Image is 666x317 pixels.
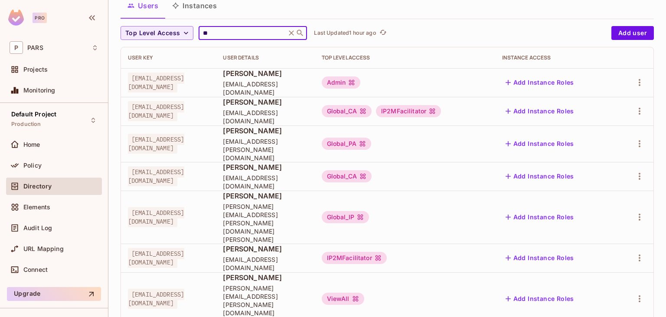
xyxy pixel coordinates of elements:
[125,28,180,39] span: Top Level Access
[128,54,209,61] div: User Key
[128,73,184,92] span: [EMAIL_ADDRESS][DOMAIN_NAME]
[23,225,52,231] span: Audit Log
[223,54,307,61] div: User Details
[322,252,387,264] div: IP2MFacilitator
[314,30,376,36] p: Last Updated 1 hour ago
[23,87,55,94] span: Monitoring
[322,170,372,182] div: Global_CA
[223,191,307,201] span: [PERSON_NAME]
[11,111,56,118] span: Default Project
[223,174,307,190] span: [EMAIL_ADDRESS][DOMAIN_NAME]
[23,66,48,73] span: Projects
[23,183,52,190] span: Directory
[502,104,578,118] button: Add Instance Roles
[128,166,184,186] span: [EMAIL_ADDRESS][DOMAIN_NAME]
[379,29,387,37] span: refresh
[128,134,184,154] span: [EMAIL_ADDRESS][DOMAIN_NAME]
[502,251,578,265] button: Add Instance Roles
[502,76,578,89] button: Add Instance Roles
[223,202,307,244] span: [PERSON_NAME][EMAIL_ADDRESS][PERSON_NAME][DOMAIN_NAME][PERSON_NAME]
[223,273,307,282] span: [PERSON_NAME]
[223,255,307,272] span: [EMAIL_ADDRESS][DOMAIN_NAME]
[223,97,307,107] span: [PERSON_NAME]
[322,54,488,61] div: Top Level Access
[23,266,48,273] span: Connect
[322,76,361,89] div: Admin
[11,121,41,128] span: Production
[502,210,578,224] button: Add Instance Roles
[128,101,184,121] span: [EMAIL_ADDRESS][DOMAIN_NAME]
[502,137,578,151] button: Add Instance Roles
[376,28,388,38] span: Click to refresh data
[502,169,578,183] button: Add Instance Roles
[378,28,388,38] button: refresh
[376,105,441,117] div: IP2MFacilitator
[322,138,371,150] div: Global_PA
[121,26,193,40] button: Top Level Access
[223,162,307,172] span: [PERSON_NAME]
[23,162,42,169] span: Policy
[27,44,43,51] span: Workspace: PARS
[223,80,307,96] span: [EMAIL_ADDRESS][DOMAIN_NAME]
[23,141,40,148] span: Home
[33,13,47,23] div: Pro
[23,204,50,211] span: Elements
[611,26,654,40] button: Add user
[8,10,24,26] img: SReyMgAAAABJRU5ErkJggg==
[10,41,23,54] span: P
[502,54,609,61] div: Instance Access
[322,211,369,223] div: Global_IP
[223,244,307,254] span: [PERSON_NAME]
[23,245,64,252] span: URL Mapping
[223,109,307,125] span: [EMAIL_ADDRESS][DOMAIN_NAME]
[223,137,307,162] span: [EMAIL_ADDRESS][PERSON_NAME][DOMAIN_NAME]
[7,287,101,301] button: Upgrade
[128,248,184,268] span: [EMAIL_ADDRESS][DOMAIN_NAME]
[223,126,307,135] span: [PERSON_NAME]
[502,292,578,306] button: Add Instance Roles
[223,69,307,78] span: [PERSON_NAME]
[128,289,184,309] span: [EMAIL_ADDRESS][DOMAIN_NAME]
[322,105,372,117] div: Global_CA
[322,293,364,305] div: ViewAll
[128,207,184,227] span: [EMAIL_ADDRESS][DOMAIN_NAME]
